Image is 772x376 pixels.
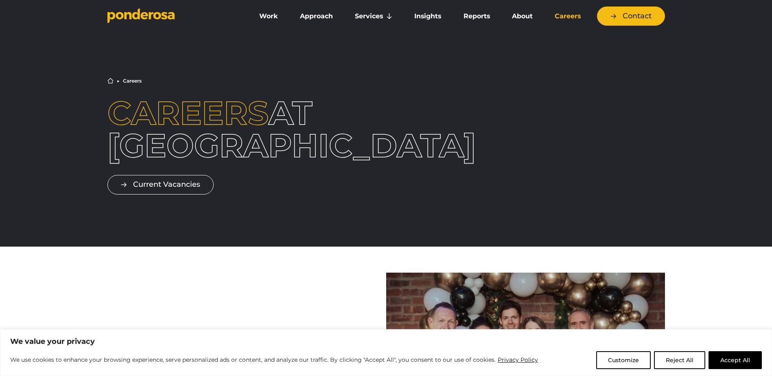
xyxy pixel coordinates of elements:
[405,8,451,25] a: Insights
[107,175,214,194] a: Current Vacancies
[545,8,590,25] a: Careers
[503,8,542,25] a: About
[596,351,651,369] button: Customize
[117,79,120,83] li: ▶︎
[709,351,762,369] button: Accept All
[107,93,269,133] span: Careers
[10,337,762,346] p: We value your privacy
[497,355,538,365] a: Privacy Policy
[250,8,287,25] a: Work
[107,8,238,24] a: Go to homepage
[107,97,332,162] h1: at [GEOGRAPHIC_DATA]
[291,8,342,25] a: Approach
[10,355,538,365] p: We use cookies to enhance your browsing experience, serve personalized ads or content, and analyz...
[597,7,665,26] a: Contact
[654,351,705,369] button: Reject All
[454,8,499,25] a: Reports
[346,8,402,25] a: Services
[123,79,142,83] li: Careers
[107,78,114,84] a: Home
